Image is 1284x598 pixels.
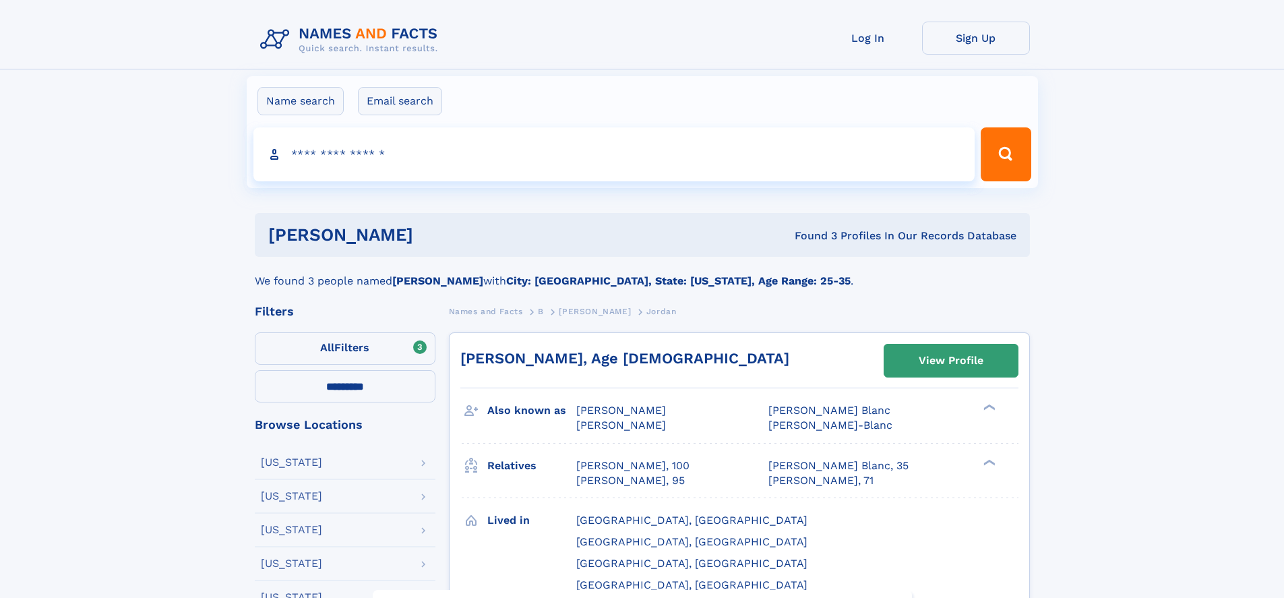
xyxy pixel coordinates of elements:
[980,458,996,467] div: ❯
[768,458,909,473] a: [PERSON_NAME] Blanc, 35
[604,229,1016,243] div: Found 3 Profiles In Our Records Database
[576,473,685,488] a: [PERSON_NAME], 95
[487,454,576,477] h3: Relatives
[255,305,435,318] div: Filters
[768,419,892,431] span: [PERSON_NAME]-Blanc
[255,22,449,58] img: Logo Names and Facts
[253,127,975,181] input: search input
[261,491,322,502] div: [US_STATE]
[919,345,983,376] div: View Profile
[576,535,807,548] span: [GEOGRAPHIC_DATA], [GEOGRAPHIC_DATA]
[814,22,922,55] a: Log In
[646,307,677,316] span: Jordan
[576,458,690,473] a: [PERSON_NAME], 100
[980,403,996,412] div: ❯
[320,341,334,354] span: All
[768,473,874,488] a: [PERSON_NAME], 71
[576,419,666,431] span: [PERSON_NAME]
[487,509,576,532] h3: Lived in
[255,419,435,431] div: Browse Locations
[981,127,1031,181] button: Search Button
[449,303,523,320] a: Names and Facts
[576,404,666,417] span: [PERSON_NAME]
[538,307,544,316] span: B
[538,303,544,320] a: B
[559,307,631,316] span: [PERSON_NAME]
[392,274,483,287] b: [PERSON_NAME]
[460,350,789,367] a: [PERSON_NAME], Age [DEMOGRAPHIC_DATA]
[257,87,344,115] label: Name search
[884,345,1018,377] a: View Profile
[576,557,807,570] span: [GEOGRAPHIC_DATA], [GEOGRAPHIC_DATA]
[576,578,807,591] span: [GEOGRAPHIC_DATA], [GEOGRAPHIC_DATA]
[255,257,1030,289] div: We found 3 people named with .
[506,274,851,287] b: City: [GEOGRAPHIC_DATA], State: [US_STATE], Age Range: 25-35
[922,22,1030,55] a: Sign Up
[358,87,442,115] label: Email search
[559,303,631,320] a: [PERSON_NAME]
[487,399,576,422] h3: Also known as
[261,457,322,468] div: [US_STATE]
[268,227,604,243] h1: [PERSON_NAME]
[261,525,322,535] div: [US_STATE]
[261,558,322,569] div: [US_STATE]
[768,404,890,417] span: [PERSON_NAME] Blanc
[576,514,807,527] span: [GEOGRAPHIC_DATA], [GEOGRAPHIC_DATA]
[255,332,435,365] label: Filters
